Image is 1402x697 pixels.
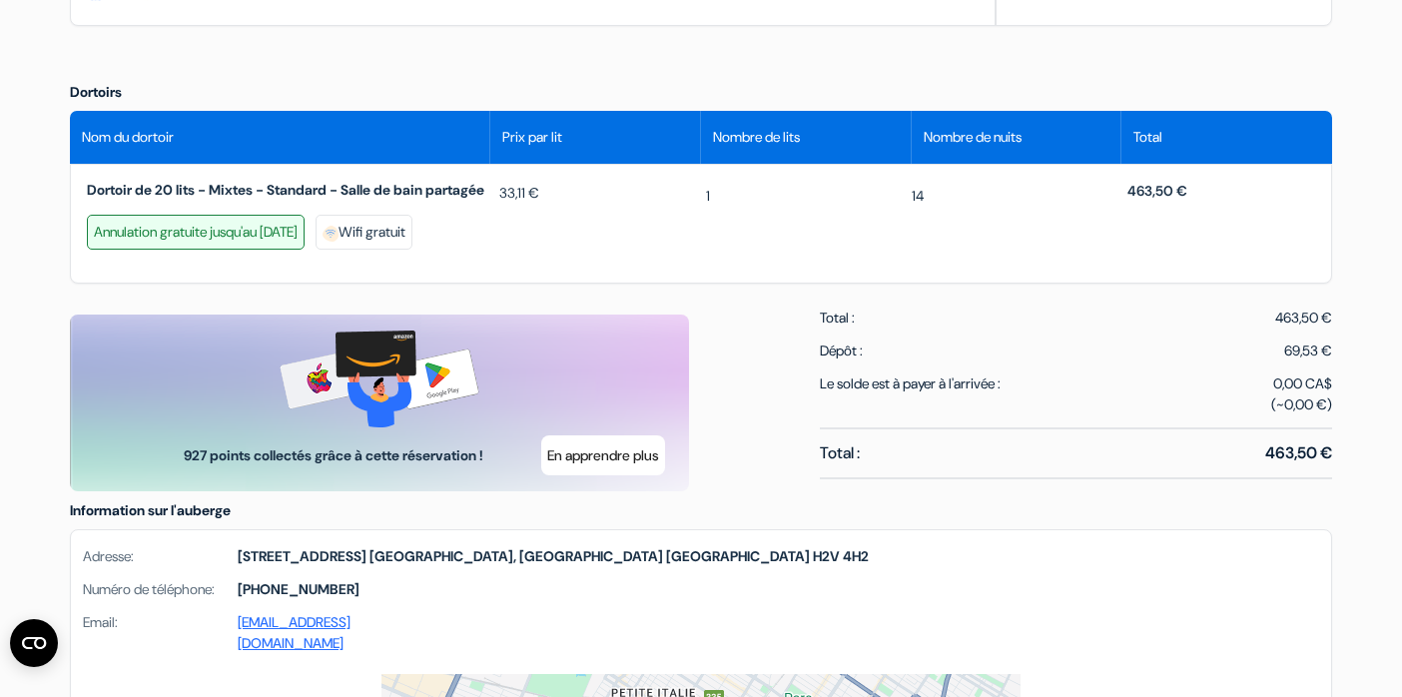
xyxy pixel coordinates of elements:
[820,373,1001,415] span: Le solde est à payer à l'arrivée :
[83,579,238,600] span: Numéro de téléphone:
[316,215,412,250] div: Wifi gratuit
[179,445,487,466] span: 927 points collectés grâce à cette réservation !
[1271,373,1332,415] span: 0,00 CA$ (~0,00 €)
[238,547,366,565] span: [STREET_ADDRESS]
[82,127,174,148] span: Nom du dortoir
[83,612,238,654] span: Email:
[924,127,1022,148] span: Nombre de nuits
[238,579,359,600] strong: [PHONE_NUMBER]
[83,546,238,567] span: Adresse:
[713,127,800,148] span: Nombre de lits
[87,215,305,250] div: Annulation gratuite jusqu'au [DATE]
[499,183,539,204] span: 33,11 €
[820,341,863,361] span: Dépôt :
[813,547,869,565] span: H2V 4H2
[10,619,58,667] button: Ouvrir le widget CMP
[820,441,860,465] span: Total :
[1127,182,1187,200] span: 463,50 €
[1275,308,1332,329] span: 463,50 €
[666,547,810,565] span: [GEOGRAPHIC_DATA]
[502,127,562,148] span: Prix par lit
[280,331,480,427] img: gift-card-banner.png
[87,181,491,199] span: Dortoir de 20 lits - Mixtes - Standard - Salle de bain partagée
[1133,127,1162,148] span: Total
[369,547,663,565] span: [GEOGRAPHIC_DATA], [GEOGRAPHIC_DATA]
[912,186,924,207] span: 14
[70,501,231,519] span: Information sur l'auberge
[820,308,855,329] span: Total :
[323,226,339,242] img: freeWifi.svg
[1265,441,1332,465] span: 463,50 €
[238,613,350,652] a: [EMAIL_ADDRESS][DOMAIN_NAME]
[541,435,665,475] button: En apprendre plus
[1284,341,1332,361] div: 69,53 €
[70,83,122,101] span: Dortoirs
[706,186,710,207] span: 1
